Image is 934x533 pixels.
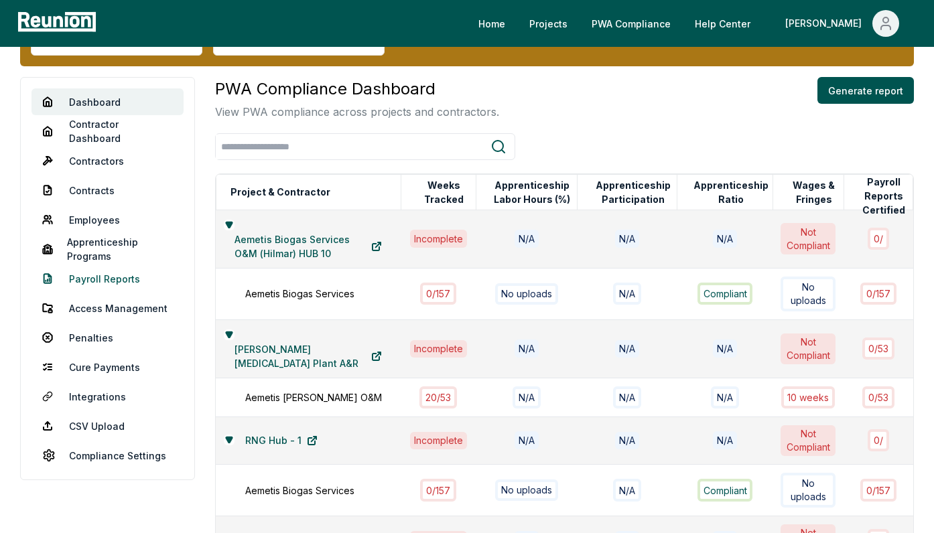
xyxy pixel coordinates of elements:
button: Apprenticeship Labor Hours (%) [488,179,577,206]
div: Aemetis Biogas Services [245,287,414,301]
a: PWA Compliance [581,10,681,37]
div: 0 / 157 [420,283,456,305]
div: 10 week s [781,386,835,408]
a: RNG Hub - 1 [235,427,328,454]
div: Not Compliant [781,223,836,254]
a: Access Management [31,295,184,321]
div: N/A [515,230,539,248]
a: Apprenticeship Programs [31,236,184,262]
div: Incomplete [410,340,467,358]
div: No uploads [495,283,558,305]
div: 0 / 157 [420,479,456,501]
div: N/A [615,340,639,358]
button: Apprenticeship Participation [589,179,677,206]
div: 20 / 53 [419,386,457,408]
div: N/A [515,339,539,358]
div: 0 / [868,429,889,451]
div: Incomplete [410,230,467,247]
div: No uploads [781,473,836,508]
div: 0 / 157 [860,479,896,501]
div: N/A [515,431,539,449]
button: Apprenticeship Ratio [689,179,773,206]
div: N/A [613,479,641,501]
button: [PERSON_NAME] [775,10,910,37]
a: Compliance Settings [31,442,184,469]
div: Compliant [697,479,753,501]
a: Aemetis Biogas Services O&M (Hilmar) HUB 10 [224,233,393,260]
h3: PWA Compliance Dashboard [215,77,499,101]
div: N/A [713,431,737,449]
a: Integrations [31,383,184,410]
a: Help Center [684,10,761,37]
a: Cure Payments [31,354,184,380]
a: Home [468,10,516,37]
div: 0 / 53 [862,337,894,360]
div: N/A [513,386,541,408]
div: Not Compliant [781,333,836,364]
div: N/A [613,386,641,408]
nav: Main [468,10,921,37]
div: Compliant [697,283,753,305]
button: Generate report [817,77,914,104]
div: Incomplete [410,432,467,449]
div: N/A [615,230,639,247]
div: [PERSON_NAME] [785,10,867,37]
div: No uploads [495,479,558,501]
a: Contractor Dashboard [31,118,184,145]
p: View PWA compliance across projects and contractors. [215,104,499,120]
div: N/A [613,283,641,305]
a: Dashboard [31,88,184,115]
a: CSV Upload [31,412,184,439]
div: Aemetis [PERSON_NAME] O&M [245,390,414,404]
div: Aemetis Biogas Services [245,483,414,498]
button: Project & Contractor [228,179,333,206]
div: 0 / [868,228,889,250]
a: Payroll Reports [31,265,184,292]
button: Wages & Fringes [785,179,844,206]
button: Weeks Tracked [413,179,476,206]
a: [PERSON_NAME] [MEDICAL_DATA] Plant A&R [224,343,393,370]
div: N/A [711,386,739,408]
div: 0 / 157 [860,283,896,305]
div: N/A [713,230,737,248]
a: Penalties [31,324,184,351]
div: 0 / 53 [862,386,894,408]
div: N/A [615,432,639,449]
a: Projects [519,10,578,37]
a: Contractors [31,147,184,174]
a: Contracts [31,177,184,204]
button: Payroll Reports Certified [856,183,913,210]
div: Not Compliant [781,425,836,456]
div: N/A [713,339,737,358]
div: No uploads [781,277,836,311]
a: Employees [31,206,184,233]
